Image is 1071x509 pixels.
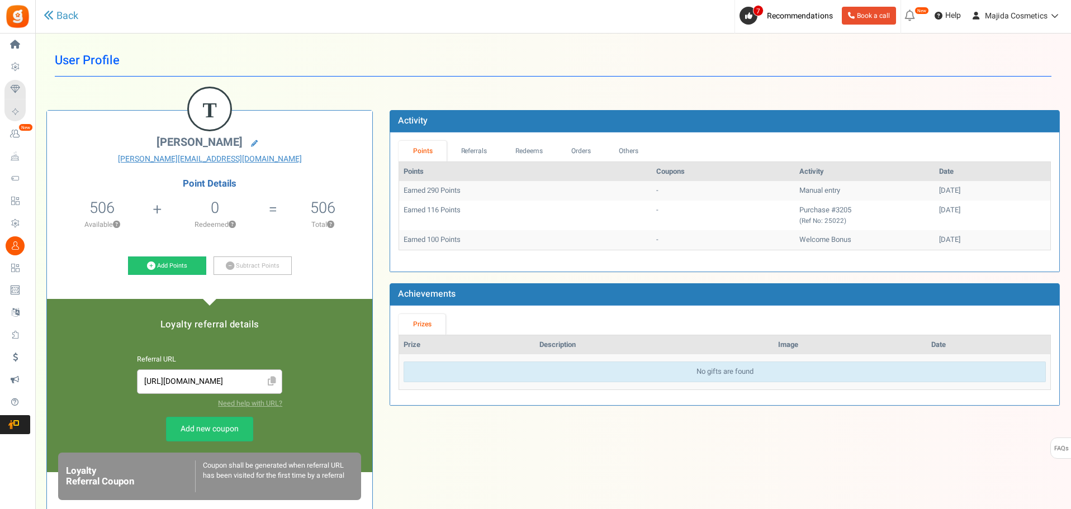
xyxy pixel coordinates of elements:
[652,162,795,182] th: Coupons
[399,141,447,161] a: Points
[55,154,364,165] a: [PERSON_NAME][EMAIL_ADDRESS][DOMAIN_NAME]
[55,45,1051,77] h1: User Profile
[218,398,282,408] a: Need help with URL?
[18,123,33,131] em: New
[985,10,1048,22] span: Majida Cosmetics
[157,134,243,150] span: [PERSON_NAME]
[795,201,935,230] td: Purchase #3205
[137,356,282,364] h6: Referral URL
[399,201,652,230] td: Earned 116 Points
[89,197,115,219] span: 506
[47,179,372,189] h4: Point Details
[605,141,653,161] a: Others
[214,256,292,275] a: Subtract Points
[927,335,1050,355] th: Date
[795,230,935,250] td: Welcome Bonus
[774,335,927,355] th: Image
[310,199,335,216] h5: 506
[399,162,652,182] th: Points
[398,287,456,301] b: Achievements
[942,10,961,21] span: Help
[5,4,30,29] img: Gratisfaction
[652,230,795,250] td: -
[767,10,833,22] span: Recommendations
[58,320,361,330] h5: Loyalty referral details
[753,5,764,16] span: 7
[4,125,30,144] a: New
[398,114,428,127] b: Activity
[195,460,353,492] div: Coupon shall be generated when referral URL has been visited for the first time by a referral
[399,181,652,201] td: Earned 290 Points
[501,141,557,161] a: Redeems
[163,220,267,230] p: Redeemed
[229,221,236,229] button: ?
[113,221,120,229] button: ?
[447,141,501,161] a: Referrals
[935,162,1050,182] th: Date
[842,7,896,25] a: Book a call
[263,372,281,392] span: Click to Copy
[557,141,605,161] a: Orders
[740,7,837,25] a: 7 Recommendations
[399,335,534,355] th: Prize
[535,335,774,355] th: Description
[930,7,965,25] a: Help
[189,88,230,132] figcaption: T
[327,221,334,229] button: ?
[939,185,1046,196] div: [DATE]
[66,466,195,487] h6: Loyalty Referral Coupon
[211,199,219,216] h5: 0
[795,162,935,182] th: Activity
[799,185,840,196] span: Manual entry
[1054,438,1069,459] span: FAQs
[939,235,1046,245] div: [DATE]
[404,361,1046,382] div: No gifts are found
[652,201,795,230] td: -
[278,220,367,230] p: Total
[166,417,253,441] a: Add new coupon
[399,314,446,335] a: Prizes
[399,230,652,250] td: Earned 100 Points
[53,220,151,230] p: Available
[799,216,846,226] small: (Ref No: 25022)
[939,205,1046,216] div: [DATE]
[914,7,929,15] em: New
[128,256,206,275] a: Add Points
[652,181,795,201] td: -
